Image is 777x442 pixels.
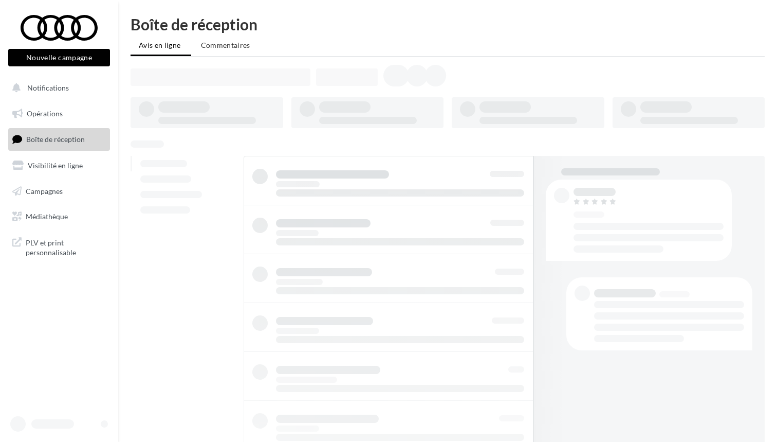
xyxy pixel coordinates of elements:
[26,236,106,258] span: PLV et print personnalisable
[6,103,112,125] a: Opérations
[131,16,765,32] div: Boîte de réception
[26,186,63,195] span: Campagnes
[26,212,68,221] span: Médiathèque
[28,161,83,170] span: Visibilité en ligne
[201,41,250,49] span: Commentaires
[6,232,112,262] a: PLV et print personnalisable
[27,109,63,118] span: Opérations
[8,49,110,66] button: Nouvelle campagne
[6,155,112,176] a: Visibilité en ligne
[6,128,112,150] a: Boîte de réception
[26,135,85,144] span: Boîte de réception
[6,77,108,99] button: Notifications
[27,83,69,92] span: Notifications
[6,181,112,202] a: Campagnes
[6,206,112,227] a: Médiathèque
